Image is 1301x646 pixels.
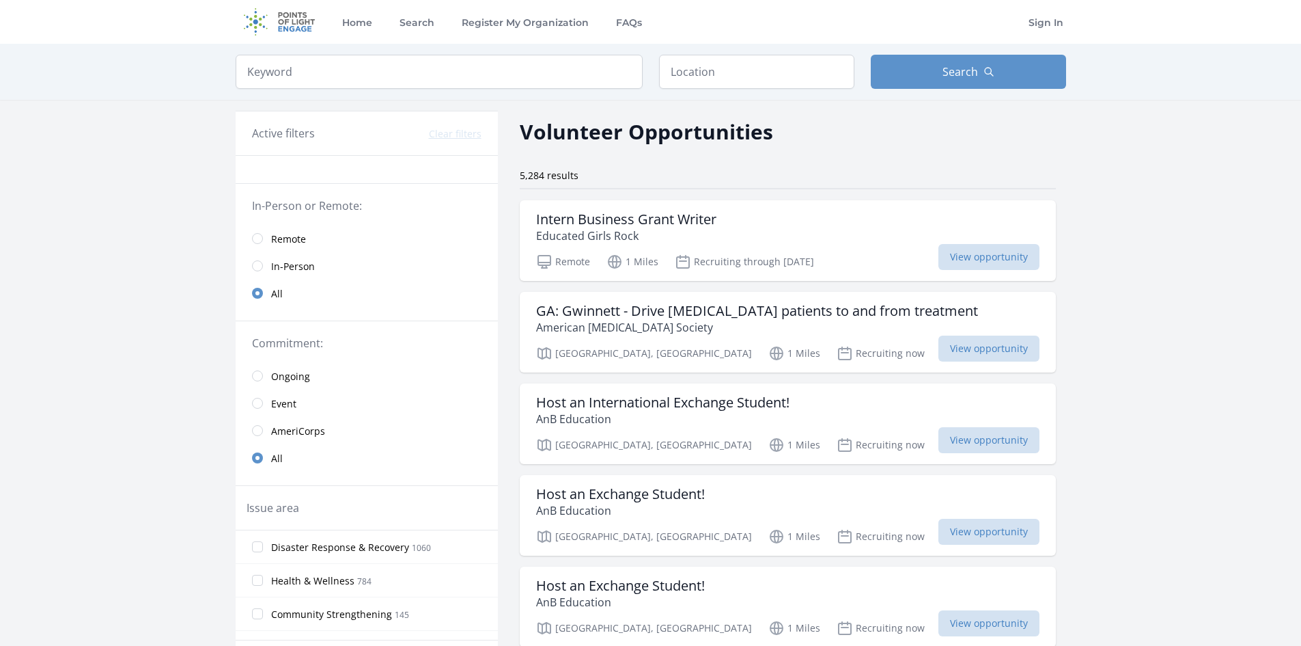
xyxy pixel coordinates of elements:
h3: Intern Business Grant Writer [536,211,716,228]
span: Remote [271,232,306,246]
span: Health & Wellness [271,574,354,588]
h3: Active filters [252,125,315,142]
p: [GEOGRAPHIC_DATA], [GEOGRAPHIC_DATA] [536,528,752,545]
input: Location [659,55,854,89]
p: Recruiting now [837,345,925,362]
a: Ongoing [236,362,498,390]
legend: Commitment: [252,335,481,351]
a: AmeriCorps [236,417,498,444]
span: Search [942,64,978,80]
span: Community Strengthening [271,608,392,621]
a: Event [236,390,498,417]
a: In-Person [236,252,498,280]
h3: Host an Exchange Student! [536,486,705,502]
span: 1060 [412,542,431,554]
a: Host an International Exchange Student! AnB Education [GEOGRAPHIC_DATA], [GEOGRAPHIC_DATA] 1 Mile... [520,383,1056,464]
span: 145 [395,609,409,621]
a: GA: Gwinnett - Drive [MEDICAL_DATA] patients to and from treatment American [MEDICAL_DATA] Societ... [520,292,1056,373]
h2: Volunteer Opportunities [520,116,773,147]
legend: Issue area [247,500,299,516]
p: American [MEDICAL_DATA] Society [536,319,978,336]
legend: In-Person or Remote: [252,198,481,214]
p: [GEOGRAPHIC_DATA], [GEOGRAPHIC_DATA] [536,345,752,362]
a: All [236,444,498,472]
p: Recruiting now [837,620,925,636]
button: Clear filters [429,127,481,141]
span: In-Person [271,260,315,273]
span: View opportunity [938,244,1039,270]
span: Disaster Response & Recovery [271,541,409,554]
input: Community Strengthening 145 [252,608,263,619]
h3: Host an International Exchange Student! [536,394,789,411]
p: 1 Miles [768,345,820,362]
span: All [271,287,283,301]
p: 1 Miles [768,620,820,636]
h3: Host an Exchange Student! [536,578,705,594]
span: Event [271,397,296,411]
h3: GA: Gwinnett - Drive [MEDICAL_DATA] patients to and from treatment [536,303,978,319]
a: All [236,280,498,307]
p: Recruiting now [837,528,925,545]
p: Recruiting now [837,437,925,453]
span: View opportunity [938,610,1039,636]
span: View opportunity [938,427,1039,453]
p: Recruiting through [DATE] [675,254,814,270]
input: Disaster Response & Recovery 1060 [252,541,263,552]
span: All [271,452,283,466]
p: Remote [536,254,590,270]
input: Health & Wellness 784 [252,575,263,586]
p: AnB Education [536,594,705,610]
span: Ongoing [271,370,310,383]
p: Educated Girls Rock [536,228,716,244]
p: 1 Miles [606,254,658,270]
p: AnB Education [536,411,789,427]
a: Host an Exchange Student! AnB Education [GEOGRAPHIC_DATA], [GEOGRAPHIC_DATA] 1 Miles Recruiting n... [520,475,1056,556]
p: 1 Miles [768,528,820,545]
p: [GEOGRAPHIC_DATA], [GEOGRAPHIC_DATA] [536,620,752,636]
p: [GEOGRAPHIC_DATA], [GEOGRAPHIC_DATA] [536,437,752,453]
span: View opportunity [938,336,1039,362]
p: AnB Education [536,502,705,519]
span: 5,284 results [520,169,578,182]
p: 1 Miles [768,437,820,453]
span: View opportunity [938,519,1039,545]
span: 784 [357,576,372,587]
span: AmeriCorps [271,425,325,438]
a: Intern Business Grant Writer Educated Girls Rock Remote 1 Miles Recruiting through [DATE] View op... [520,200,1056,281]
input: Keyword [236,55,643,89]
button: Search [871,55,1066,89]
a: Remote [236,225,498,252]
